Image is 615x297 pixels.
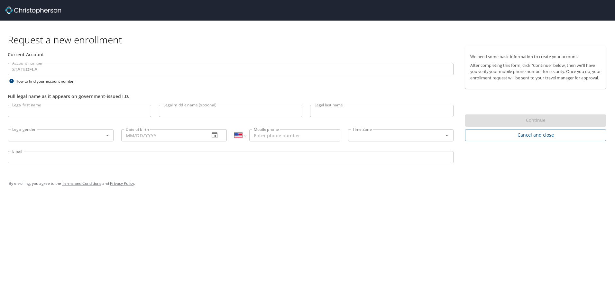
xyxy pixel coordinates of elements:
[62,181,101,186] a: Terms and Conditions
[8,77,88,85] div: How to find your account number
[470,54,601,60] p: We need some basic information to create your account.
[465,129,606,141] button: Cancel and close
[470,62,601,81] p: After completing this form, click "Continue" below, then we'll have you verify your mobile phone ...
[8,93,454,100] div: Full legal name as it appears on government-issued I.D.
[110,181,134,186] a: Privacy Policy
[8,129,114,141] div: ​
[249,129,340,141] input: Enter phone number
[121,129,205,141] input: MM/DD/YYYY
[5,6,61,14] img: cbt logo
[9,175,606,192] div: By enrolling, you agree to the and .
[8,33,611,46] h1: Request a new enrollment
[8,51,454,58] div: Current Account
[442,131,451,140] button: Open
[470,131,601,139] span: Cancel and close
